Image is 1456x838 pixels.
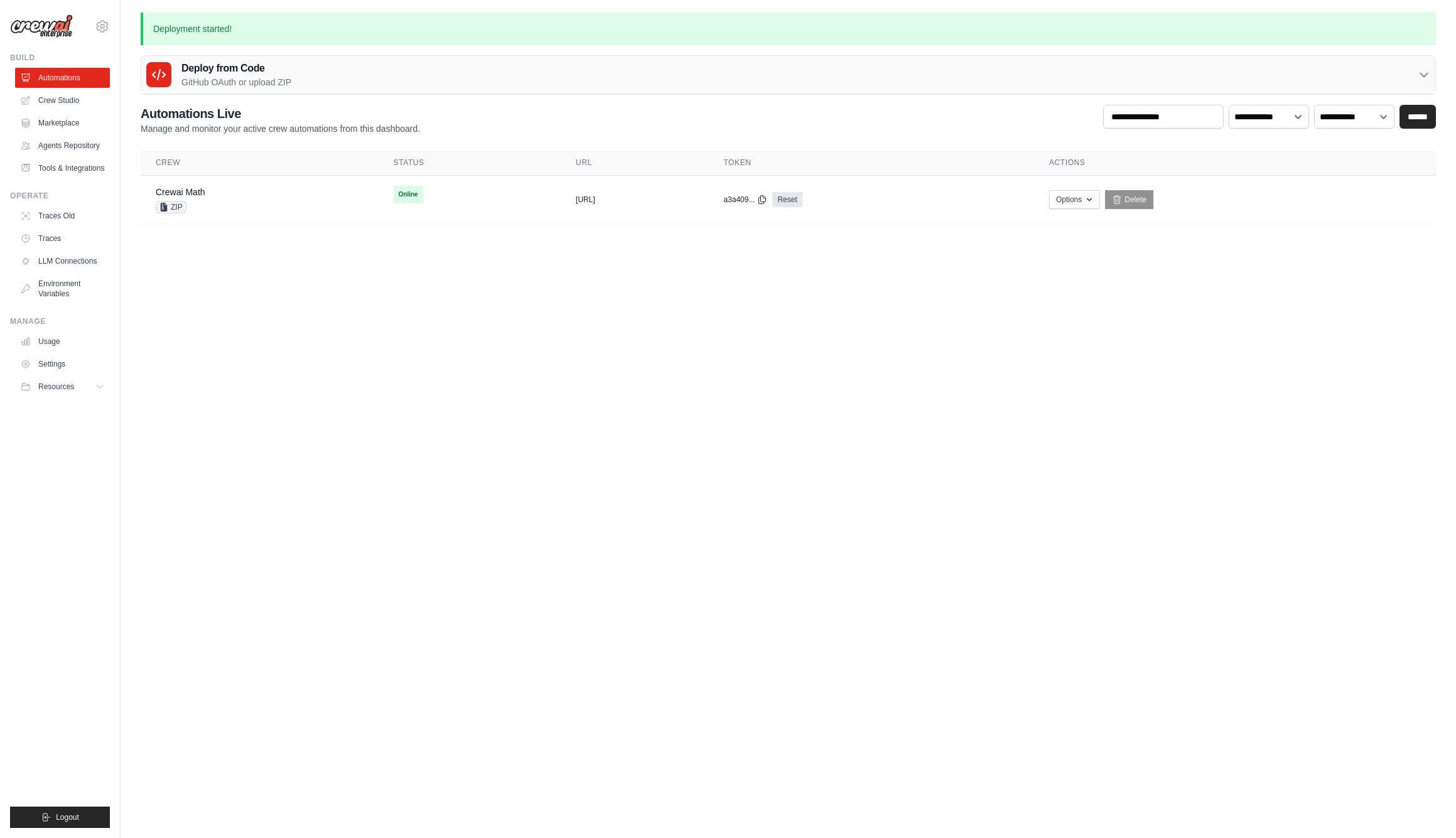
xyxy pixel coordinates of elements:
[56,812,79,822] span: Logout
[141,105,420,122] h2: Automations Live
[1049,190,1100,209] button: Options
[15,113,110,133] a: Marketplace
[1105,190,1153,209] a: Delete
[15,354,110,374] a: Settings
[723,195,767,205] button: a3a409...
[15,206,110,226] a: Traces Old
[141,122,420,135] p: Manage and monitor your active crew automations from this dashboard.
[156,201,186,213] span: ZIP
[10,191,110,201] div: Operate
[15,331,110,352] a: Usage
[156,187,205,197] a: Crewai Math
[394,186,423,203] span: Online
[10,53,110,63] div: Build
[379,150,561,176] th: Status
[15,251,110,271] a: LLM Connections
[15,158,110,178] a: Tools & Integrations
[10,14,73,38] img: Logo
[15,377,110,397] button: Resources
[181,76,291,89] p: GitHub OAuth or upload ZIP
[181,61,291,76] h3: Deploy from Code
[15,228,110,249] a: Traces
[708,150,1034,176] th: Token
[141,13,1436,45] p: Deployment started!
[10,807,110,828] button: Logout
[561,150,708,176] th: URL
[141,150,379,176] th: Crew
[15,68,110,88] a: Automations
[38,382,74,392] span: Resources
[15,90,110,110] a: Crew Studio
[772,192,802,207] a: Reset
[15,136,110,156] a: Agents Repository
[1034,150,1436,176] th: Actions
[10,316,110,326] div: Manage
[15,274,110,304] a: Environment Variables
